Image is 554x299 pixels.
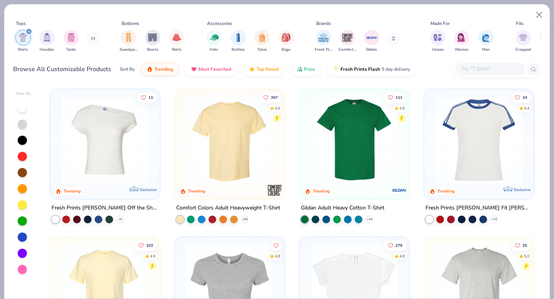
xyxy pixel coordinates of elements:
span: Exclusive [514,187,530,192]
span: 307 [271,95,278,99]
div: filter for Women [454,30,469,53]
div: filter for Shirts [15,30,31,53]
span: Most Favorited [199,66,231,72]
div: Sort By [120,66,135,73]
div: filter for Hats [206,30,222,53]
span: 24 [522,95,527,99]
div: filter for Totes [254,30,270,53]
span: Top Rated [257,66,279,72]
img: Gildan logo [392,183,407,198]
div: filter for Skirts [169,30,184,53]
span: Hats [210,47,218,53]
button: Like [511,240,531,251]
img: Comfort Colors logo [267,183,282,198]
img: Totes Image [258,33,266,42]
img: flash.gif [333,66,339,72]
button: Like [135,240,157,251]
button: filter button [206,30,222,53]
span: 11 [149,95,154,99]
span: 102 [147,243,154,247]
span: 25 [522,243,527,247]
span: Price [304,66,315,72]
button: filter button [39,30,55,53]
span: Totes [257,47,267,53]
img: e5540c4d-e74a-4e58-9a52-192fe86bec9f [432,97,526,184]
img: most_fav.gif [191,66,197,72]
span: 279 [395,243,402,247]
div: filter for Unisex [430,30,446,53]
div: Comfort Colors Adult Heavyweight T-Shirt [176,203,280,213]
span: Trending [154,66,173,72]
img: Tanks Image [67,33,75,42]
div: 4.4 [524,105,529,111]
span: Shorts [147,47,159,53]
div: filter for Cropped [516,30,531,53]
img: Shorts Image [148,33,157,42]
div: Accessories [207,20,232,27]
button: Top Rated [243,63,284,76]
img: Unisex Image [433,33,442,42]
div: filter for Bottles [230,30,246,53]
img: Shirts Image [18,33,27,42]
img: Cropped Image [519,33,527,42]
img: Bags Image [282,33,290,42]
span: + 44 [366,217,372,222]
div: 4.9 [150,253,156,259]
div: filter for Tanks [63,30,79,53]
img: Women Image [457,33,466,42]
img: Bottles Image [234,33,242,42]
button: filter button [315,30,332,53]
img: Comfort Colors Image [342,32,353,43]
button: Like [511,92,531,103]
img: db319196-8705-402d-8b46-62aaa07ed94f [307,97,402,184]
span: 111 [395,95,402,99]
div: filter for Hoodies [39,30,55,53]
div: Brands [316,20,331,27]
span: Bottles [232,47,245,53]
div: 4.8 [275,253,280,259]
div: filter for Fresh Prints [315,30,332,53]
img: Skirts Image [172,33,181,42]
div: Browse All Customizable Products [13,65,111,74]
span: Fresh Prints Flash [340,66,380,72]
span: + 60 [242,217,248,222]
span: Gildan [366,47,377,53]
button: filter button [478,30,494,53]
span: Exclusive [140,187,157,192]
span: Comfort Colors [339,47,356,53]
img: Fresh Prints Image [318,32,329,43]
img: Sweatpants Image [124,33,133,42]
input: Try "T-Shirt" [461,65,520,73]
span: Sweatpants [120,47,137,53]
button: Like [137,92,157,103]
button: Most Favorited [185,63,237,76]
button: filter button [279,30,294,53]
span: Women [455,47,469,53]
button: Like [271,240,282,251]
div: filter for Gildan [364,30,379,53]
button: filter button [120,30,137,53]
span: Men [482,47,490,53]
div: Fresh Prints [PERSON_NAME] Fit [PERSON_NAME] Shirt with Stripes [426,203,532,213]
div: filter for Men [478,30,494,53]
img: Hoodies Image [43,33,51,42]
button: filter button [364,30,379,53]
img: Hats Image [210,33,219,42]
button: Close [532,8,547,22]
img: a1c94bf0-cbc2-4c5c-96ec-cab3b8502a7f [58,97,152,184]
div: Fresh Prints [PERSON_NAME] Off the Shoulder Top [52,203,159,213]
button: Fresh Prints Flash5 day delivery [327,63,416,76]
button: filter button [63,30,79,53]
div: Bottoms [122,20,139,27]
div: Filter By [16,91,31,97]
span: + 15 [491,217,497,222]
button: Like [384,92,406,103]
img: c7959168-479a-4259-8c5e-120e54807d6b [401,97,496,184]
div: Gildan Adult Heavy Cotton T-Shirt [301,203,384,213]
span: Cropped [516,47,531,53]
div: filter for Shorts [145,30,160,53]
span: Unisex [432,47,444,53]
button: Like [384,240,406,251]
div: 4.8 [399,105,405,111]
img: trending.gif [147,66,153,72]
